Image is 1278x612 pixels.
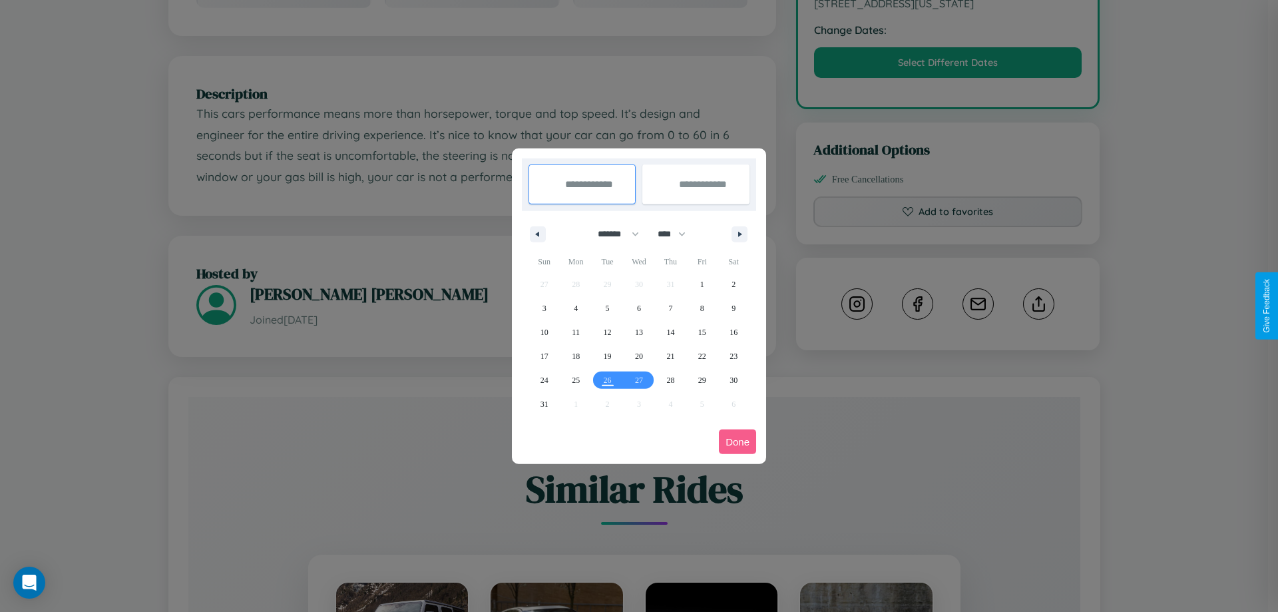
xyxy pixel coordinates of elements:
[718,251,749,272] span: Sat
[623,344,654,368] button: 20
[686,344,718,368] button: 22
[572,368,580,392] span: 25
[592,296,623,320] button: 5
[635,344,643,368] span: 20
[730,320,738,344] span: 16
[635,368,643,392] span: 27
[732,296,736,320] span: 9
[529,320,560,344] button: 10
[592,368,623,392] button: 26
[540,320,548,344] span: 10
[540,392,548,416] span: 31
[529,344,560,368] button: 17
[655,344,686,368] button: 21
[637,296,641,320] span: 6
[730,368,738,392] span: 30
[718,368,749,392] button: 30
[572,320,580,344] span: 11
[655,296,686,320] button: 7
[529,251,560,272] span: Sun
[635,320,643,344] span: 13
[718,272,749,296] button: 2
[686,320,718,344] button: 15
[560,296,591,320] button: 4
[698,344,706,368] span: 22
[698,368,706,392] span: 29
[666,368,674,392] span: 28
[560,251,591,272] span: Mon
[623,320,654,344] button: 13
[604,368,612,392] span: 26
[560,368,591,392] button: 25
[592,344,623,368] button: 19
[540,368,548,392] span: 24
[655,320,686,344] button: 14
[700,296,704,320] span: 8
[666,344,674,368] span: 21
[574,296,578,320] span: 4
[604,344,612,368] span: 19
[666,320,674,344] span: 14
[1262,279,1271,333] div: Give Feedback
[560,344,591,368] button: 18
[529,368,560,392] button: 24
[529,296,560,320] button: 3
[623,368,654,392] button: 27
[572,344,580,368] span: 18
[560,320,591,344] button: 11
[718,344,749,368] button: 23
[718,320,749,344] button: 16
[718,296,749,320] button: 9
[592,251,623,272] span: Tue
[540,344,548,368] span: 17
[606,296,610,320] span: 5
[529,392,560,416] button: 31
[623,296,654,320] button: 6
[686,251,718,272] span: Fri
[623,251,654,272] span: Wed
[719,430,756,454] button: Done
[655,368,686,392] button: 28
[698,320,706,344] span: 15
[730,344,738,368] span: 23
[700,272,704,296] span: 1
[686,272,718,296] button: 1
[604,320,612,344] span: 12
[686,368,718,392] button: 29
[686,296,718,320] button: 8
[542,296,546,320] span: 3
[732,272,736,296] span: 2
[668,296,672,320] span: 7
[13,567,45,599] div: Open Intercom Messenger
[655,251,686,272] span: Thu
[592,320,623,344] button: 12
